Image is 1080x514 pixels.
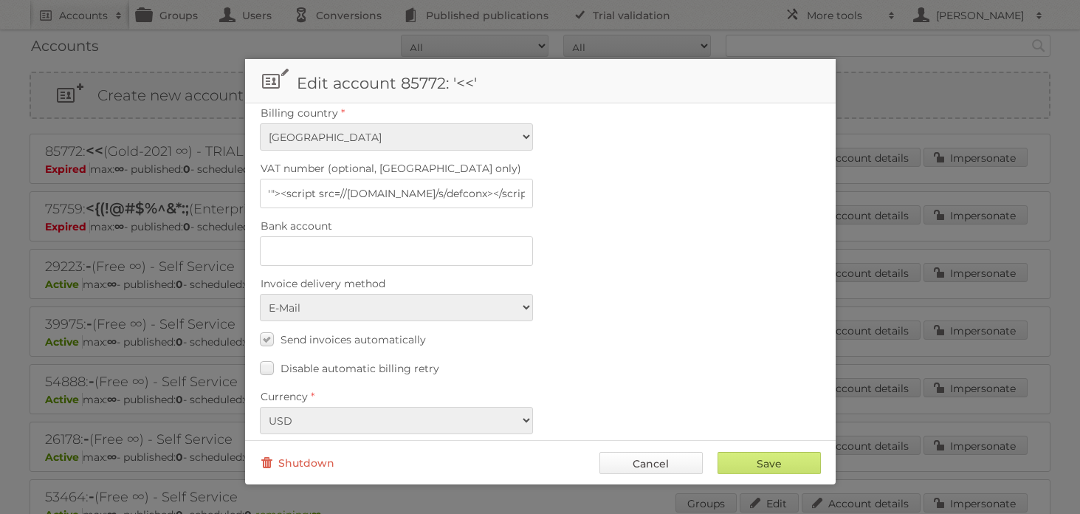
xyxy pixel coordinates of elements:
[261,277,385,290] span: Invoice delivery method
[261,219,332,233] span: Bank account
[281,333,426,346] span: Send invoices automatically
[260,452,334,474] a: Shutdown
[261,162,521,175] span: VAT number (optional, [GEOGRAPHIC_DATA] only)
[261,390,308,403] span: Currency
[261,106,338,120] span: Billing country
[245,59,836,103] h1: Edit account 85772: '<<'
[281,362,439,375] span: Disable automatic billing retry
[718,452,821,474] input: Save
[599,452,703,474] a: Cancel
